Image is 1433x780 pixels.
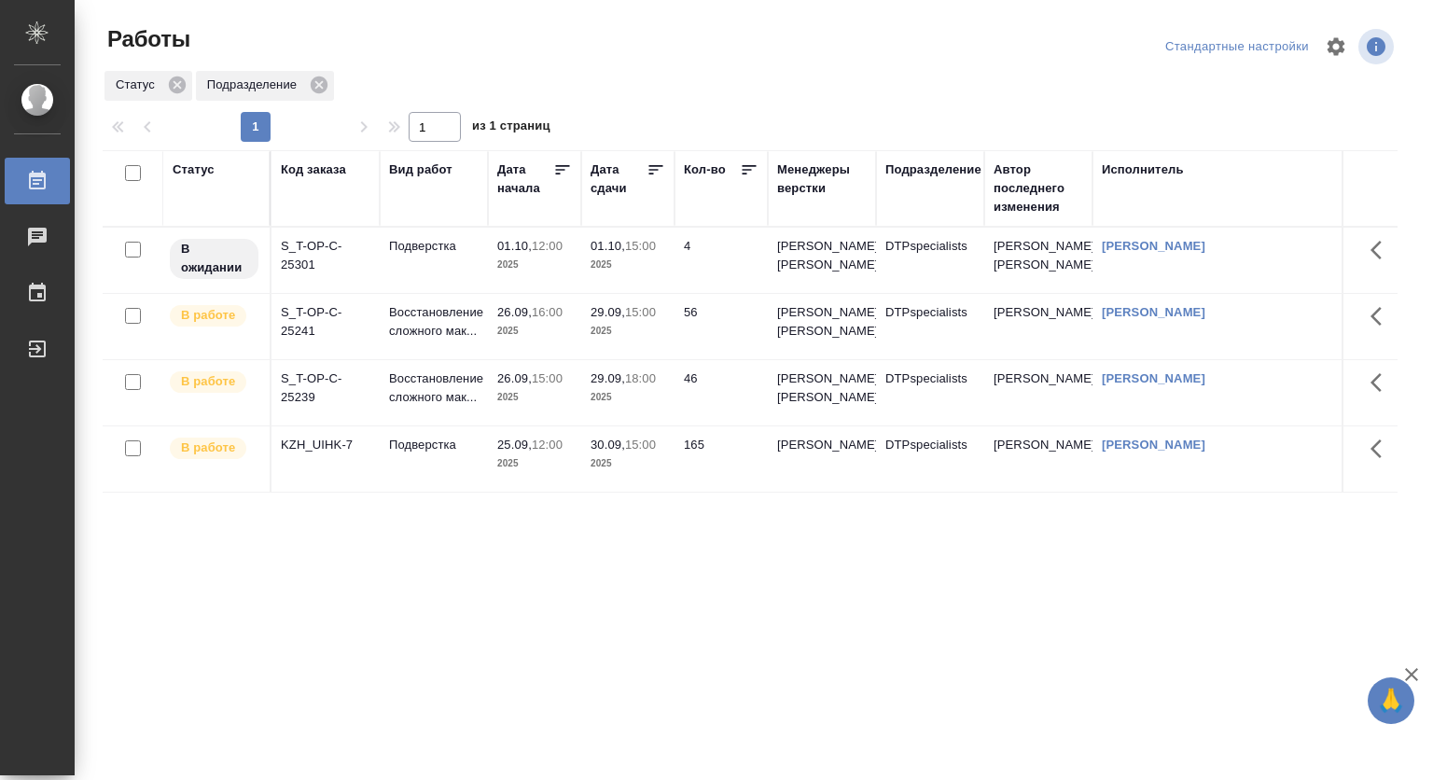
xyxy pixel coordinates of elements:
td: 4 [675,228,768,293]
div: Исполнитель выполняет работу [168,369,260,395]
span: 🙏 [1375,681,1407,720]
p: 2025 [591,388,665,407]
a: [PERSON_NAME] [1102,371,1205,385]
button: Здесь прячутся важные кнопки [1359,360,1404,405]
td: DTPspecialists [876,228,984,293]
p: [PERSON_NAME] [PERSON_NAME] [777,303,867,341]
p: 15:00 [625,438,656,452]
div: Статус [104,71,192,101]
p: 2025 [497,322,572,341]
div: Подразделение [196,71,334,101]
p: 01.10, [497,239,532,253]
div: S_T-OP-C-25241 [281,303,370,341]
p: 29.09, [591,371,625,385]
p: В работе [181,372,235,391]
a: [PERSON_NAME] [1102,438,1205,452]
p: Статус [116,76,161,94]
div: Исполнитель выполняет работу [168,436,260,461]
td: DTPspecialists [876,360,984,425]
div: Код заказа [281,160,346,179]
div: Подразделение [885,160,981,179]
div: KZH_UIHK-7 [281,436,370,454]
p: [PERSON_NAME] [PERSON_NAME] [777,369,867,407]
p: 26.09, [497,371,532,385]
p: Подразделение [207,76,303,94]
td: DTPspecialists [876,426,984,492]
span: Настроить таблицу [1314,24,1358,69]
div: Вид работ [389,160,452,179]
p: 12:00 [532,239,563,253]
p: 15:00 [532,371,563,385]
button: Здесь прячутся важные кнопки [1359,426,1404,471]
div: Автор последнего изменения [994,160,1083,216]
p: Восстановление сложного мак... [389,369,479,407]
p: 2025 [497,388,572,407]
span: Работы [103,24,190,54]
div: Дата начала [497,160,553,198]
p: 2025 [497,256,572,274]
div: split button [1161,33,1314,62]
p: 2025 [591,256,665,274]
div: Исполнитель [1102,160,1184,179]
div: Исполнитель выполняет работу [168,303,260,328]
div: Исполнитель назначен, приступать к работе пока рано [168,237,260,281]
p: Подверстка [389,237,479,256]
p: 18:00 [625,371,656,385]
span: из 1 страниц [472,115,550,142]
td: 165 [675,426,768,492]
p: 29.09, [591,305,625,319]
td: [PERSON_NAME] [984,426,1092,492]
p: 2025 [497,454,572,473]
button: Здесь прячутся важные кнопки [1359,228,1404,272]
div: Менеджеры верстки [777,160,867,198]
a: [PERSON_NAME] [1102,239,1205,253]
p: 25.09, [497,438,532,452]
button: 🙏 [1368,677,1414,724]
div: S_T-OP-C-25301 [281,237,370,274]
td: 46 [675,360,768,425]
p: Подверстка [389,436,479,454]
p: [PERSON_NAME] [777,436,867,454]
div: Дата сдачи [591,160,647,198]
td: [PERSON_NAME] [984,294,1092,359]
p: Восстановление сложного мак... [389,303,479,341]
p: [PERSON_NAME] [PERSON_NAME] [777,237,867,274]
div: Кол-во [684,160,726,179]
div: Статус [173,160,215,179]
p: 01.10, [591,239,625,253]
button: Здесь прячутся важные кнопки [1359,294,1404,339]
p: 15:00 [625,305,656,319]
p: В работе [181,439,235,457]
p: 26.09, [497,305,532,319]
td: [PERSON_NAME] [PERSON_NAME] [984,228,1092,293]
p: 2025 [591,454,665,473]
td: [PERSON_NAME] [984,360,1092,425]
p: 2025 [591,322,665,341]
p: В работе [181,306,235,325]
td: 56 [675,294,768,359]
p: 16:00 [532,305,563,319]
a: [PERSON_NAME] [1102,305,1205,319]
p: 12:00 [532,438,563,452]
div: S_T-OP-C-25239 [281,369,370,407]
p: В ожидании [181,240,247,277]
span: Посмотреть информацию [1358,29,1398,64]
td: DTPspecialists [876,294,984,359]
p: 30.09, [591,438,625,452]
p: 15:00 [625,239,656,253]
